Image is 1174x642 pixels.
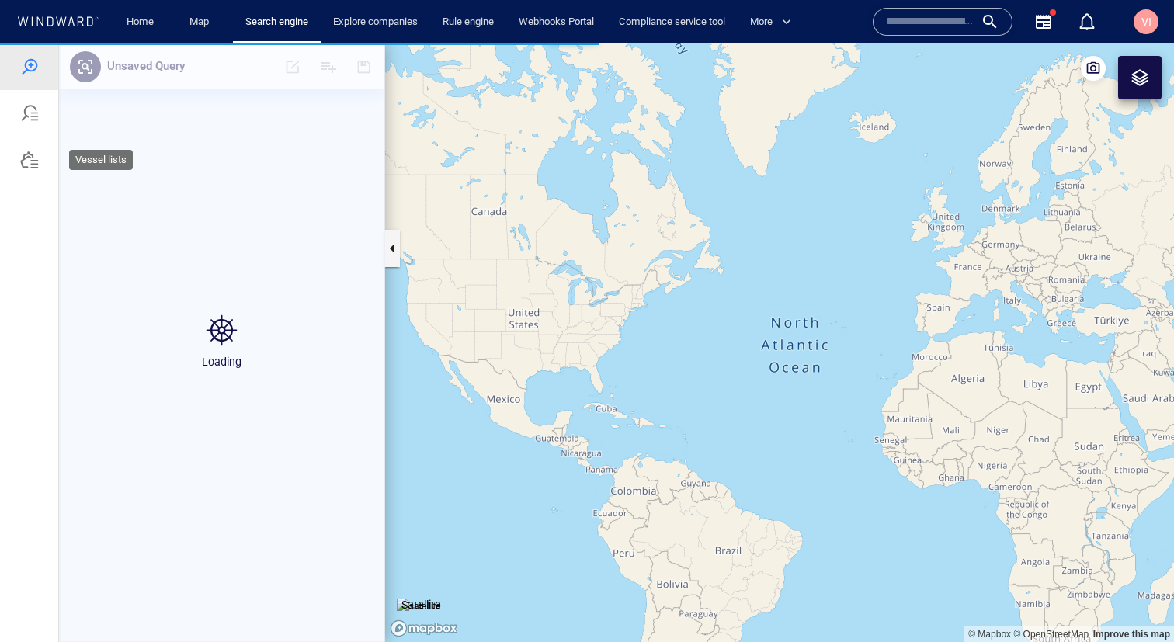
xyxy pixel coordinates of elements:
p: Loading [202,308,241,327]
span: More [750,13,791,31]
a: Webhooks Portal [512,9,600,36]
a: Map [183,9,221,36]
button: More [744,9,804,36]
a: OpenStreetMap [1013,585,1089,596]
a: Map feedback [1093,585,1170,596]
p: Satellite [401,552,441,571]
a: Rule engine [436,9,500,36]
a: Compliance service tool [613,9,731,36]
a: Home [120,9,160,36]
a: Mapbox logo [390,576,458,594]
img: satellite [397,555,441,571]
button: Home [115,9,165,36]
button: VI [1131,6,1162,37]
a: Search engine [239,9,314,36]
span: VI [1141,16,1151,28]
a: Mapbox [968,585,1011,596]
button: Map [177,9,227,36]
a: Explore companies [327,9,424,36]
iframe: Chat [1108,572,1162,630]
div: Notification center [1078,12,1096,31]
